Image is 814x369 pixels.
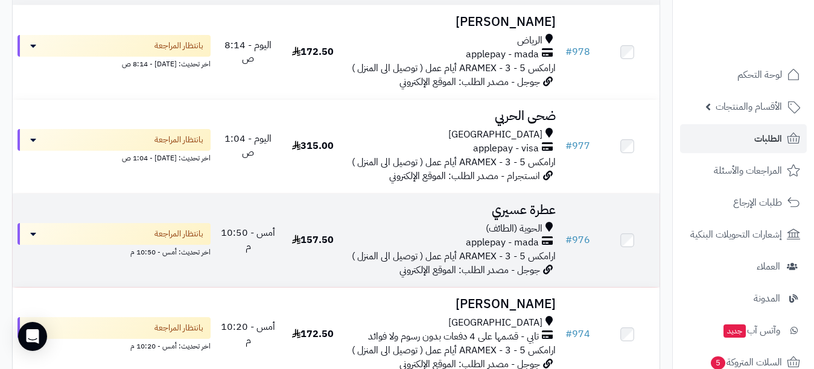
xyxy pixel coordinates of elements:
span: 157.50 [292,233,334,247]
a: #974 [565,327,590,341]
div: اخر تحديث: أمس - 10:20 م [17,339,211,352]
span: # [565,233,572,247]
a: المراجعات والأسئلة [680,156,807,185]
span: المدونة [754,290,780,307]
span: إشعارات التحويلات البنكية [690,226,782,243]
a: #977 [565,139,590,153]
a: لوحة التحكم [680,60,807,89]
span: الرياض [517,34,542,48]
span: # [565,327,572,341]
span: applepay - mada [466,48,539,61]
a: #978 [565,45,590,59]
span: أمس - 10:20 م [221,320,275,348]
span: جوجل - مصدر الطلب: الموقع الإلكتروني [399,75,540,89]
span: الطلبات [754,130,782,147]
span: بانتظار المراجعة [154,228,203,240]
span: جوجل - مصدر الطلب: الموقع الإلكتروني [399,263,540,277]
a: #976 [565,233,590,247]
div: اخر تحديث: أمس - 10:50 م [17,245,211,257]
span: [GEOGRAPHIC_DATA] [448,316,542,330]
span: [GEOGRAPHIC_DATA] [448,128,542,142]
span: بانتظار المراجعة [154,40,203,52]
span: أمس - 10:50 م [221,225,275,254]
span: 172.50 [292,327,334,341]
span: اليوم - 8:14 ص [224,38,272,66]
span: applepay - mada [466,236,539,250]
span: # [565,139,572,153]
span: ارامكس ARAMEX - 3 - 5 أيام عمل ( توصيل الى المنزل ) [352,343,556,358]
a: طلبات الإرجاع [680,188,807,217]
span: 172.50 [292,45,334,59]
a: العملاء [680,252,807,281]
span: بانتظار المراجعة [154,322,203,334]
span: # [565,45,572,59]
span: الحوية (الطائف) [486,222,542,236]
h3: عطرة عسيري [350,203,556,217]
div: اخر تحديث: [DATE] - 8:14 ص [17,57,211,69]
a: إشعارات التحويلات البنكية [680,220,807,249]
a: المدونة [680,284,807,313]
a: وآتس آبجديد [680,316,807,345]
span: بانتظار المراجعة [154,134,203,146]
span: ارامكس ARAMEX - 3 - 5 أيام عمل ( توصيل الى المنزل ) [352,249,556,263]
span: الأقسام والمنتجات [716,98,782,115]
span: المراجعات والأسئلة [714,162,782,179]
span: لوحة التحكم [737,66,782,83]
span: العملاء [757,258,780,275]
h3: [PERSON_NAME] [350,15,556,29]
span: ارامكس ARAMEX - 3 - 5 أيام عمل ( توصيل الى المنزل ) [352,61,556,75]
h3: [PERSON_NAME] [350,297,556,311]
span: انستجرام - مصدر الطلب: الموقع الإلكتروني [389,169,540,183]
span: تابي - قسّمها على 4 دفعات بدون رسوم ولا فوائد [368,330,539,344]
h3: ضحى الحربي [350,109,556,123]
span: ارامكس ARAMEX - 3 - 5 أيام عمل ( توصيل الى المنزل ) [352,155,556,169]
a: الطلبات [680,124,807,153]
span: اليوم - 1:04 ص [224,131,272,160]
span: 315.00 [292,139,334,153]
span: applepay - visa [473,142,539,156]
div: Open Intercom Messenger [18,322,47,351]
span: طلبات الإرجاع [733,194,782,211]
div: اخر تحديث: [DATE] - 1:04 ص [17,151,211,163]
span: جديد [723,324,746,338]
span: وآتس آب [722,322,780,339]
